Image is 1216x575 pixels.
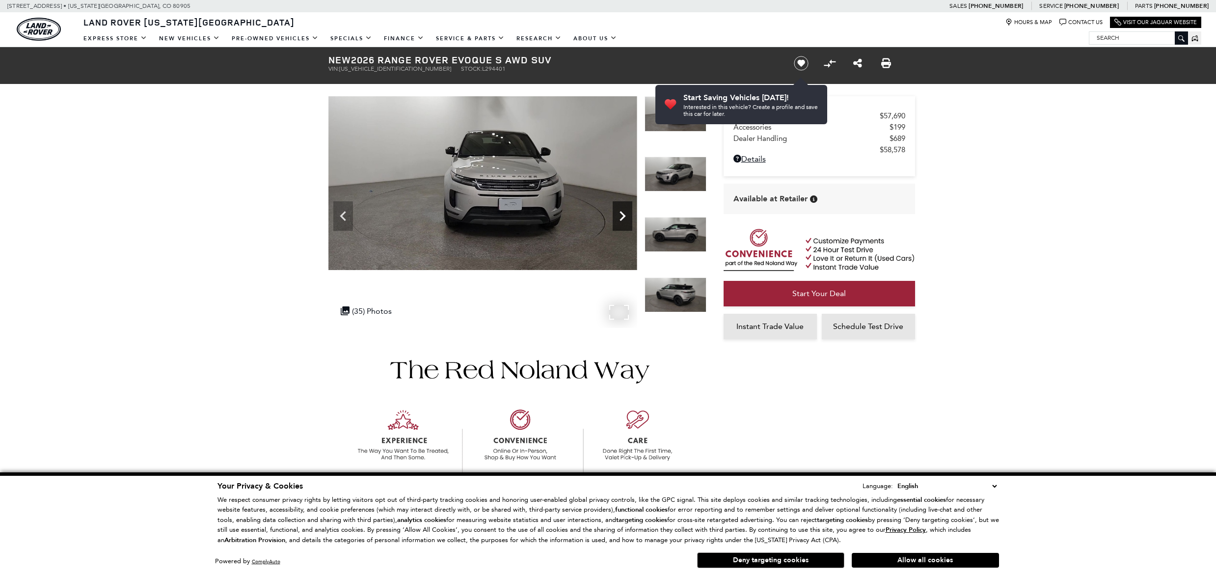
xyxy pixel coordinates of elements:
[736,322,804,331] span: Instant Trade Value
[1064,2,1119,10] a: [PHONE_NUMBER]
[1059,19,1103,26] a: Contact Us
[853,57,862,69] a: Share this New 2026 Range Rover Evoque S AWD SUV
[880,145,905,154] span: $58,578
[328,96,637,270] img: New 2026 Seoul Pearl Silver Land Rover S image 3
[215,558,280,565] div: Powered by
[886,526,926,533] a: Privacy Policy
[328,53,351,66] strong: New
[224,536,285,545] strong: Arbitration Provision
[881,57,891,69] a: Print this New 2026 Range Rover Evoque S AWD SUV
[511,30,567,47] a: Research
[733,154,905,164] a: Details
[733,111,905,120] a: MSRP $57,690
[616,516,667,524] strong: targeting cookies
[17,18,61,41] a: land-rover
[645,217,706,252] img: New 2026 Seoul Pearl Silver Land Rover S image 5
[217,495,999,546] p: We respect consumer privacy rights by letting visitors opt out of third-party tracking cookies an...
[895,481,999,492] select: Language Select
[697,552,844,568] button: Deny targeting cookies
[724,314,817,339] a: Instant Trade Value
[83,16,295,28] span: Land Rover [US_STATE][GEOGRAPHIC_DATA]
[733,111,880,120] span: MSRP
[645,96,706,132] img: New 2026 Seoul Pearl Silver Land Rover S image 3
[790,55,812,71] button: Save vehicle
[324,30,378,47] a: Specials
[886,525,926,534] u: Privacy Policy
[880,111,905,120] span: $57,690
[461,65,482,72] span: Stock:
[1039,2,1062,9] span: Service
[897,495,946,504] strong: essential cookies
[833,322,903,331] span: Schedule Test Drive
[822,314,915,339] a: Schedule Test Drive
[17,18,61,41] img: Land Rover
[792,289,846,298] span: Start Your Deal
[153,30,226,47] a: New Vehicles
[890,134,905,143] span: $689
[7,2,190,9] a: [STREET_ADDRESS] • [US_STATE][GEOGRAPHIC_DATA], CO 80905
[969,2,1023,10] a: [PHONE_NUMBER]
[949,2,967,9] span: Sales
[226,30,324,47] a: Pre-Owned Vehicles
[1089,32,1188,44] input: Search
[336,301,397,321] div: (35) Photos
[78,30,623,47] nav: Main Navigation
[733,145,905,154] a: $58,578
[733,193,808,204] span: Available at Retailer
[252,558,280,565] a: ComplyAuto
[613,201,632,231] div: Next
[430,30,511,47] a: Service & Parts
[724,281,915,306] a: Start Your Deal
[890,123,905,132] span: $199
[339,65,451,72] span: [US_VEHICLE_IDENTIFICATION_NUMBER]
[645,277,706,313] img: New 2026 Seoul Pearl Silver Land Rover S image 6
[733,134,890,143] span: Dealer Handling
[817,516,868,524] strong: targeting cookies
[822,56,837,71] button: Compare vehicle
[733,123,905,132] a: Accessories $199
[397,516,446,524] strong: analytics cookies
[810,195,817,203] div: Vehicle is in stock and ready for immediate delivery. Due to demand, availability is subject to c...
[724,344,915,499] iframe: YouTube video player
[567,30,623,47] a: About Us
[78,30,153,47] a: EXPRESS STORE
[733,134,905,143] a: Dealer Handling $689
[645,157,706,192] img: New 2026 Seoul Pearl Silver Land Rover S image 4
[733,123,890,132] span: Accessories
[615,505,668,514] strong: functional cookies
[78,16,300,28] a: Land Rover [US_STATE][GEOGRAPHIC_DATA]
[852,553,999,568] button: Allow all cookies
[1005,19,1052,26] a: Hours & Map
[328,55,778,65] h1: 2026 Range Rover Evoque S AWD SUV
[1114,19,1197,26] a: Visit Our Jaguar Website
[217,481,303,492] span: Your Privacy & Cookies
[482,65,506,72] span: L294401
[1154,2,1209,10] a: [PHONE_NUMBER]
[333,201,353,231] div: Previous
[378,30,430,47] a: Finance
[328,65,339,72] span: VIN:
[1135,2,1153,9] span: Parts
[863,483,893,489] div: Language:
